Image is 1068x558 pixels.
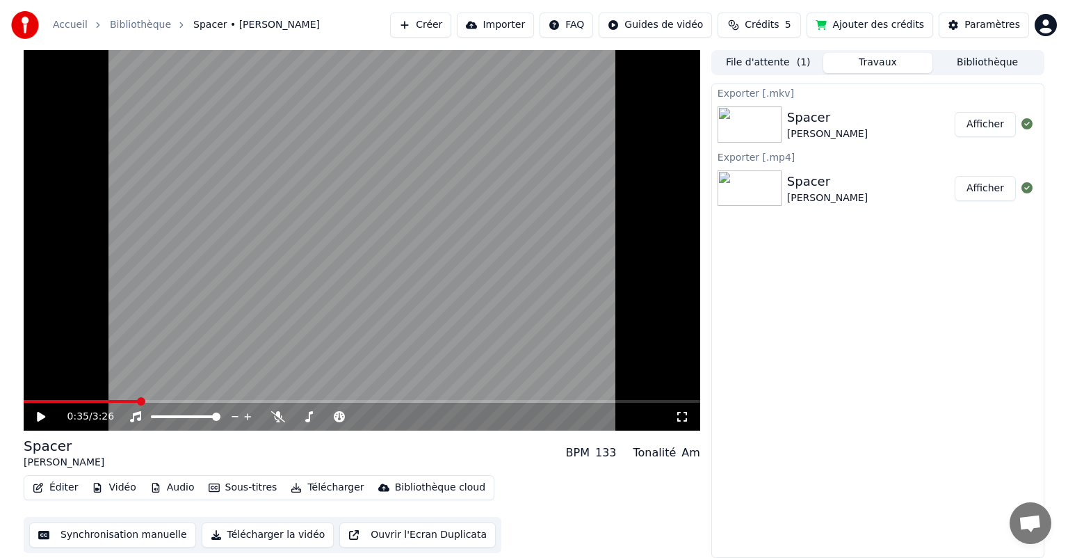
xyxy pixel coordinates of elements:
img: youka [11,11,39,39]
button: Bibliothèque [932,53,1042,73]
span: 3:26 [92,410,114,424]
span: 0:35 [67,410,89,424]
button: Afficher [955,112,1016,137]
div: Spacer [24,436,104,456]
button: Télécharger la vidéo [202,523,334,548]
button: File d'attente [713,53,823,73]
button: Guides de vidéo [599,13,712,38]
button: Créer [390,13,451,38]
div: [PERSON_NAME] [24,456,104,470]
button: Travaux [823,53,933,73]
div: Ouvrir le chat [1010,502,1051,544]
button: FAQ [540,13,593,38]
nav: breadcrumb [53,18,320,32]
button: Ouvrir l'Ecran Duplicata [339,523,496,548]
div: Paramètres [964,18,1020,32]
button: Paramètres [939,13,1029,38]
button: Vidéo [86,478,141,497]
div: Spacer [787,108,868,127]
button: Crédits5 [718,13,801,38]
a: Bibliothèque [110,18,171,32]
button: Audio [145,478,200,497]
button: Sous-titres [203,478,283,497]
button: Ajouter des crédits [807,13,933,38]
span: Spacer • [PERSON_NAME] [193,18,320,32]
div: 133 [595,445,617,461]
div: [PERSON_NAME] [787,191,868,205]
button: Afficher [955,176,1016,201]
button: Importer [457,13,534,38]
div: / [67,410,101,424]
a: Accueil [53,18,88,32]
div: Tonalité [633,445,677,461]
span: Crédits [745,18,779,32]
div: Exporter [.mkv] [712,84,1044,101]
span: 5 [785,18,791,32]
div: Bibliothèque cloud [395,481,485,495]
button: Éditer [27,478,83,497]
span: ( 1 ) [797,56,811,70]
div: Exporter [.mp4] [712,148,1044,165]
div: [PERSON_NAME] [787,127,868,141]
button: Synchronisation manuelle [29,523,196,548]
div: BPM [566,445,590,461]
button: Télécharger [285,478,369,497]
div: Am [681,445,700,461]
div: Spacer [787,172,868,191]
